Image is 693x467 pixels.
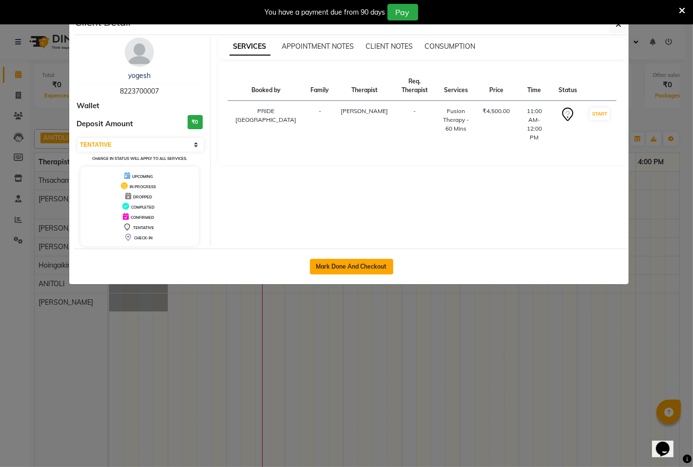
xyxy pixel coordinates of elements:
div: ₹4,500.00 [483,107,510,116]
img: avatar [125,38,154,67]
span: CHECK-IN [134,235,153,240]
div: Fusion Therapy - 60 Mins [442,107,471,133]
th: Therapist [335,71,394,101]
span: Wallet [77,100,99,112]
span: COMPLETED [131,205,154,210]
div: You have a payment due from 90 days [265,7,385,18]
span: CLIENT NOTES [366,42,413,51]
small: Change in status will apply to all services. [92,156,187,161]
th: Booked by [228,71,305,101]
a: yogesh [128,71,151,80]
td: - [305,101,335,148]
span: IN PROGRESS [130,184,156,189]
button: Pay [387,4,418,20]
th: Status [553,71,583,101]
span: CONFIRMED [131,215,154,220]
td: - [394,101,435,148]
iframe: chat widget [652,428,683,457]
th: Family [305,71,335,101]
th: Req. Therapist [394,71,435,101]
button: Mark Done And Checkout [310,259,393,274]
th: Price [477,71,516,101]
span: APPOINTMENT NOTES [282,42,354,51]
span: 8223700007 [120,87,159,96]
th: Services [436,71,477,101]
span: [PERSON_NAME] [341,107,388,115]
td: PRIDE [GEOGRAPHIC_DATA] [228,101,305,148]
h3: ₹0 [188,115,203,129]
span: CONSUMPTION [425,42,476,51]
span: Deposit Amount [77,118,133,130]
td: 11:00 AM-12:00 PM [516,101,553,148]
span: UPCOMING [132,174,153,179]
span: TENTATIVE [133,225,154,230]
span: DROPPED [133,195,152,199]
th: Time [516,71,553,101]
button: START [590,108,610,120]
span: SERVICES [230,38,270,56]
